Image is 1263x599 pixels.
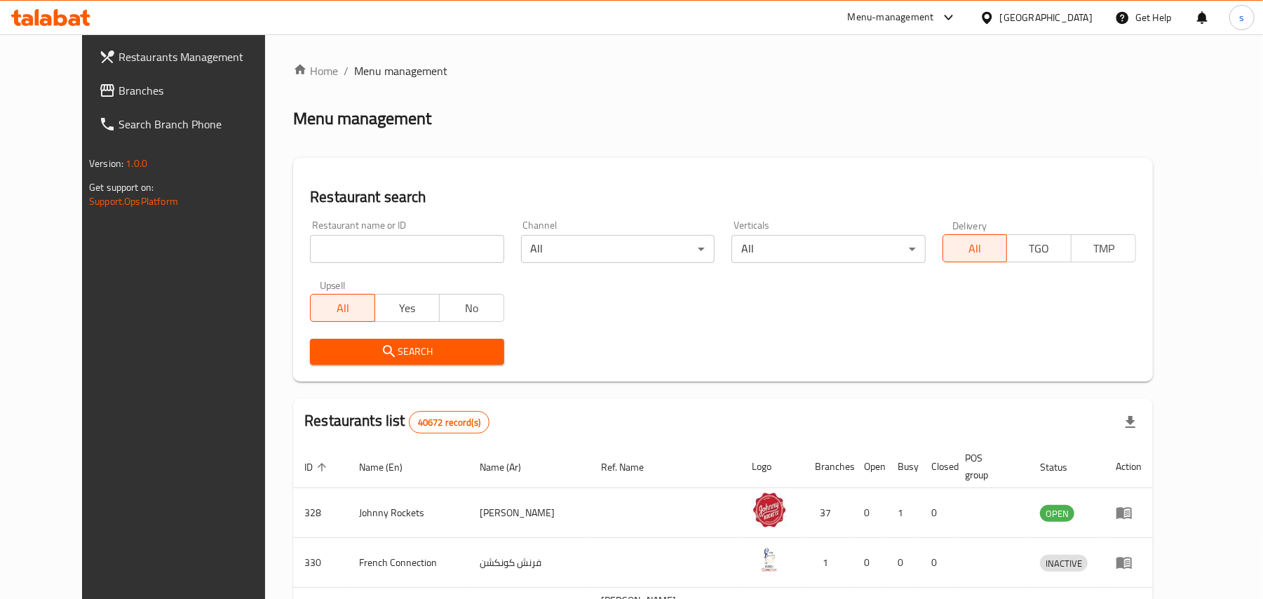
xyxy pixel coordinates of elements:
a: Home [293,62,338,79]
label: Delivery [952,220,987,230]
span: All [316,298,370,318]
td: 0 [920,488,954,538]
td: 1 [886,488,920,538]
td: Johnny Rockets [348,488,468,538]
td: 0 [853,488,886,538]
span: No [445,298,499,318]
td: 1 [804,538,853,588]
div: Menu [1116,504,1142,521]
button: All [943,234,1008,262]
td: French Connection [348,538,468,588]
span: Search Branch Phone [119,116,282,133]
span: TMP [1077,238,1130,259]
div: OPEN [1040,505,1074,522]
a: Search Branch Phone [88,107,293,141]
td: 0 [886,538,920,588]
div: All [731,235,925,263]
span: ID [304,459,331,476]
span: Search [321,343,492,361]
span: Restaurants Management [119,48,282,65]
span: All [949,238,1002,259]
h2: Menu management [293,107,431,130]
td: فرنش كونكشن [468,538,590,588]
span: 1.0.0 [126,154,147,173]
button: TGO [1006,234,1072,262]
div: Total records count [409,411,489,433]
td: 37 [804,488,853,538]
span: 40672 record(s) [410,416,489,429]
div: [GEOGRAPHIC_DATA] [1000,10,1093,25]
th: Open [853,445,886,488]
span: Branches [119,82,282,99]
nav: breadcrumb [293,62,1153,79]
div: Export file [1114,405,1147,439]
td: 0 [853,538,886,588]
h2: Restaurants list [304,410,489,433]
label: Upsell [320,280,346,290]
button: No [439,294,504,322]
button: Yes [374,294,440,322]
span: Menu management [354,62,447,79]
th: Action [1105,445,1153,488]
span: INACTIVE [1040,556,1088,572]
th: Busy [886,445,920,488]
span: Version: [89,154,123,173]
div: All [521,235,715,263]
li: / [344,62,349,79]
th: Closed [920,445,954,488]
div: Menu-management [848,9,934,26]
input: Search for restaurant name or ID.. [310,235,504,263]
span: Status [1040,459,1086,476]
span: Yes [381,298,434,318]
span: Ref. Name [602,459,663,476]
td: 328 [293,488,348,538]
th: Logo [741,445,804,488]
a: Branches [88,74,293,107]
button: TMP [1071,234,1136,262]
a: Restaurants Management [88,40,293,74]
span: OPEN [1040,506,1074,522]
img: Johnny Rockets [752,492,787,527]
td: [PERSON_NAME] [468,488,590,538]
button: Search [310,339,504,365]
h2: Restaurant search [310,187,1136,208]
a: Support.OpsPlatform [89,192,178,210]
th: Branches [804,445,853,488]
span: Name (Ar) [480,459,539,476]
td: 0 [920,538,954,588]
button: All [310,294,375,322]
td: 330 [293,538,348,588]
span: Name (En) [359,459,421,476]
img: French Connection [752,542,787,577]
span: TGO [1013,238,1066,259]
span: Get support on: [89,178,154,196]
span: s [1239,10,1244,25]
span: POS group [965,450,1012,483]
div: Menu [1116,554,1142,571]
